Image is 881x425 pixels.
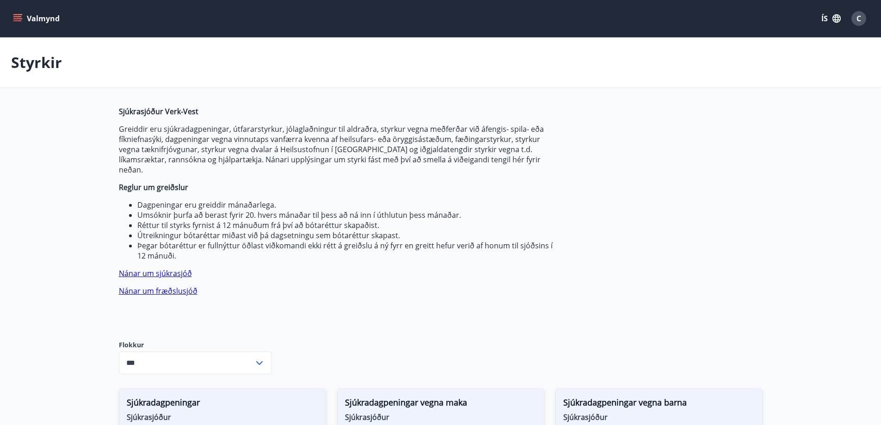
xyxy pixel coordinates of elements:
span: C [856,13,861,24]
li: Réttur til styrks fyrnist á 12 mánuðum frá því að bótaréttur skapaðist. [137,220,555,230]
label: Flokkur [119,340,271,350]
button: menu [11,10,63,27]
span: Sjúkrasjóður [345,412,536,422]
span: Sjúkradagpeningar vegna maka [345,396,536,412]
span: Sjúkrasjóður [563,412,755,422]
span: Sjúkradagpeningar [127,396,318,412]
span: Sjúkradagpeningar vegna barna [563,396,755,412]
a: Nánar um sjúkrasjóð [119,268,192,278]
li: Umsóknir þurfa að berast fyrir 20. hvers mánaðar til þess að ná inn í úthlutun þess mánaðar. [137,210,555,220]
p: Greiddir eru sjúkradagpeningar, útfararstyrkur, jólaglaðningur til aldraðra, styrkur vegna meðfer... [119,124,555,175]
a: Nánar um fræðslusjóð [119,286,197,296]
p: Styrkir [11,52,62,73]
strong: Sjúkrasjóður Verk-Vest [119,106,198,117]
li: Dagpeningar eru greiddir mánaðarlega. [137,200,555,210]
li: Þegar bótaréttur er fullnýttur öðlast viðkomandi ekki rétt á greiðslu á ný fyrr en greitt hefur v... [137,240,555,261]
span: Sjúkrasjóður [127,412,318,422]
strong: Reglur um greiðslur [119,182,188,192]
button: C [848,7,870,30]
button: ÍS [816,10,846,27]
li: Útreikningur bótaréttar miðast við þá dagsetningu sem bótaréttur skapast. [137,230,555,240]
